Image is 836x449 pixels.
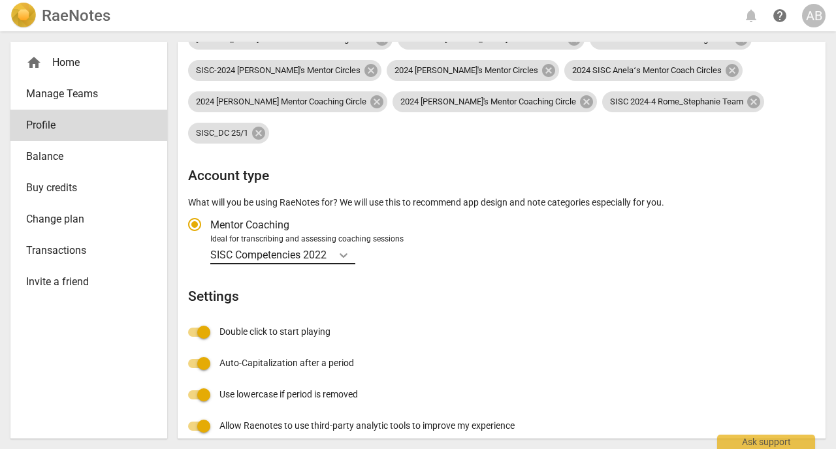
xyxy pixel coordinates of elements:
[188,129,256,138] span: SISC_DC 25/1
[26,180,141,196] span: Buy credits
[26,55,42,70] span: home
[10,3,37,29] img: Logo
[26,117,141,133] span: Profile
[10,172,167,204] a: Buy credits
[564,66,730,76] span: 2024 SISC Anelaʻs Mentor Coach Circles
[10,266,167,298] a: Invite a friend
[188,66,368,76] span: SISC-2024 [PERSON_NAME]'s Mentor Circles
[188,60,381,81] div: SISC-2024 [PERSON_NAME]'s Mentor Circles
[210,217,289,232] span: Mentor Coaching
[188,91,387,112] div: 2024 [PERSON_NAME] Mentor Coaching Circle
[772,8,788,23] span: help
[602,91,764,112] div: SISC 2024-4 Rome_Stephanie Team
[219,325,330,339] span: Double click to start playing
[210,234,811,245] div: Ideal for transcribing and assessing coaching sessions
[328,249,330,261] input: Ideal for transcribing and assessing coaching sessionsSISC Competencies 2022
[188,97,374,107] span: 2024 [PERSON_NAME] Mentor Coaching Circle
[26,149,141,164] span: Balance
[387,60,559,81] div: 2024 [PERSON_NAME]'s Mentor Circles
[26,274,141,290] span: Invite a friend
[10,3,110,29] a: LogoRaeNotes
[10,141,167,172] a: Balance
[393,97,584,107] span: 2024 [PERSON_NAME]'s Mentor Coaching Circle
[802,4,826,27] button: AB
[219,356,354,370] span: Auto-Capitalization after a period
[10,204,167,235] a: Change plan
[26,55,141,70] div: Home
[602,97,751,107] span: SISC 2024-4 Rome_Stephanie Team
[188,196,815,209] p: What will you be using RaeNotes for? We will use this to recommend app design and note categories...
[210,247,327,262] p: SISC Competencies 2022
[42,7,110,25] h2: RaeNotes
[564,60,743,81] div: 2024 SISC Anelaʻs Mentor Coach Circles
[10,47,167,78] div: Home
[10,110,167,141] a: Profile
[188,123,269,144] div: SISC_DC 25/1
[188,288,815,305] h2: Settings
[717,435,815,449] div: Ask support
[188,168,815,184] h2: Account type
[768,4,792,27] a: Help
[26,86,141,102] span: Manage Teams
[387,66,546,76] span: 2024 [PERSON_NAME]'s Mentor Circles
[219,388,358,401] span: Use lowercase if period is removed
[393,91,597,112] div: 2024 [PERSON_NAME]'s Mentor Coaching Circle
[10,78,167,110] a: Manage Teams
[10,235,167,266] a: Transactions
[219,419,515,433] span: Allow Raenotes to use third-party analytic tools to improve my experience
[26,211,141,227] span: Change plan
[26,243,141,258] span: Transactions
[188,209,815,264] div: Account type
